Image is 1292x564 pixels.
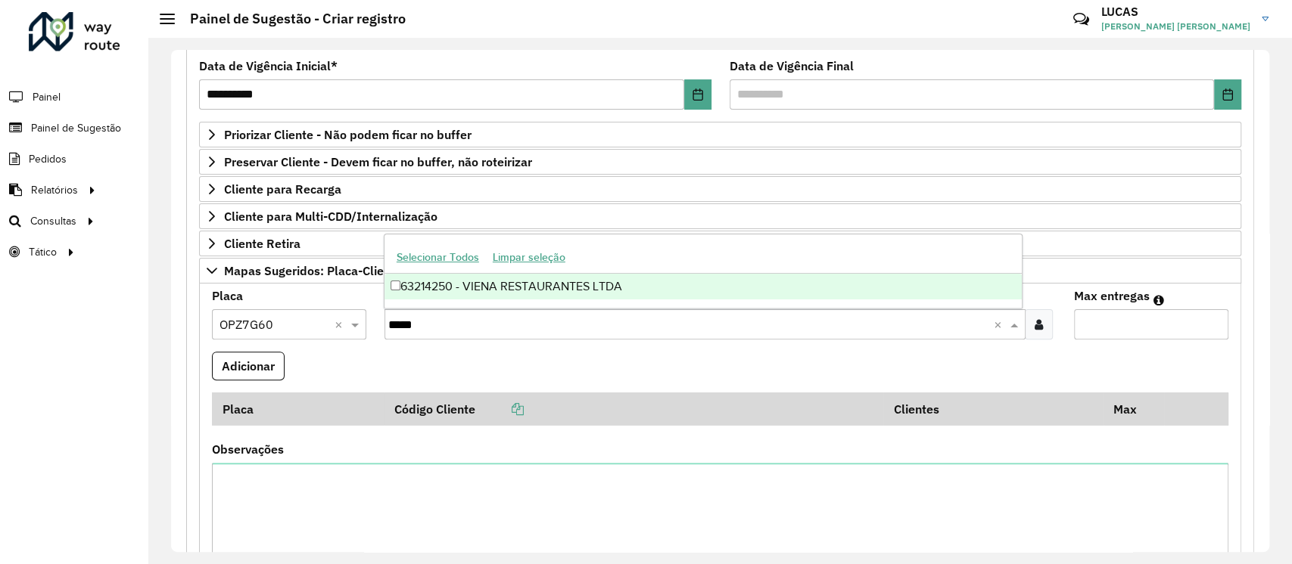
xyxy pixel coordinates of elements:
[199,149,1241,175] a: Preservar Cliente - Devem ficar no buffer, não roteirizar
[33,89,61,105] span: Painel
[199,57,338,75] label: Data de Vigência Inicial
[199,176,1241,202] a: Cliente para Recarga
[1214,79,1241,110] button: Choose Date
[730,57,854,75] label: Data de Vigência Final
[224,183,341,195] span: Cliente para Recarga
[883,392,1104,425] th: Clientes
[390,246,486,269] button: Selecionar Todos
[1074,287,1150,305] label: Max entregas
[224,265,402,277] span: Mapas Sugeridos: Placa-Cliente
[31,182,78,198] span: Relatórios
[1153,294,1164,306] em: Máximo de clientes que serão colocados na mesma rota com os clientes informados
[1065,3,1097,36] a: Contato Rápido
[224,156,532,168] span: Preservar Cliente - Devem ficar no buffer, não roteirizar
[335,315,347,333] span: Clear all
[1101,20,1250,33] span: [PERSON_NAME] [PERSON_NAME]
[684,79,711,110] button: Choose Date
[212,352,285,380] button: Adicionar
[994,315,1007,333] span: Clear all
[199,203,1241,229] a: Cliente para Multi-CDD/Internalização
[199,231,1241,256] a: Cliente Retira
[1101,5,1250,19] h3: LUCAS
[224,237,300,249] span: Cliente Retira
[30,213,76,229] span: Consultas
[384,274,1022,299] div: 63214250 - VIENA RESTAURANTES LTDA
[486,246,572,269] button: Limpar seleção
[175,11,406,27] h2: Painel de Sugestão - Criar registro
[475,401,524,417] a: Copiar
[31,120,121,136] span: Painel de Sugestão
[212,287,243,305] label: Placa
[384,234,1023,308] ng-dropdown-panel: Options list
[29,151,67,167] span: Pedidos
[1104,392,1164,425] th: Max
[224,129,472,141] span: Priorizar Cliente - Não podem ficar no buffer
[212,392,384,425] th: Placa
[199,258,1241,284] a: Mapas Sugeridos: Placa-Cliente
[199,122,1241,147] a: Priorizar Cliente - Não podem ficar no buffer
[384,392,883,425] th: Código Cliente
[212,440,284,458] label: Observações
[29,244,57,260] span: Tático
[224,210,437,222] span: Cliente para Multi-CDD/Internalização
